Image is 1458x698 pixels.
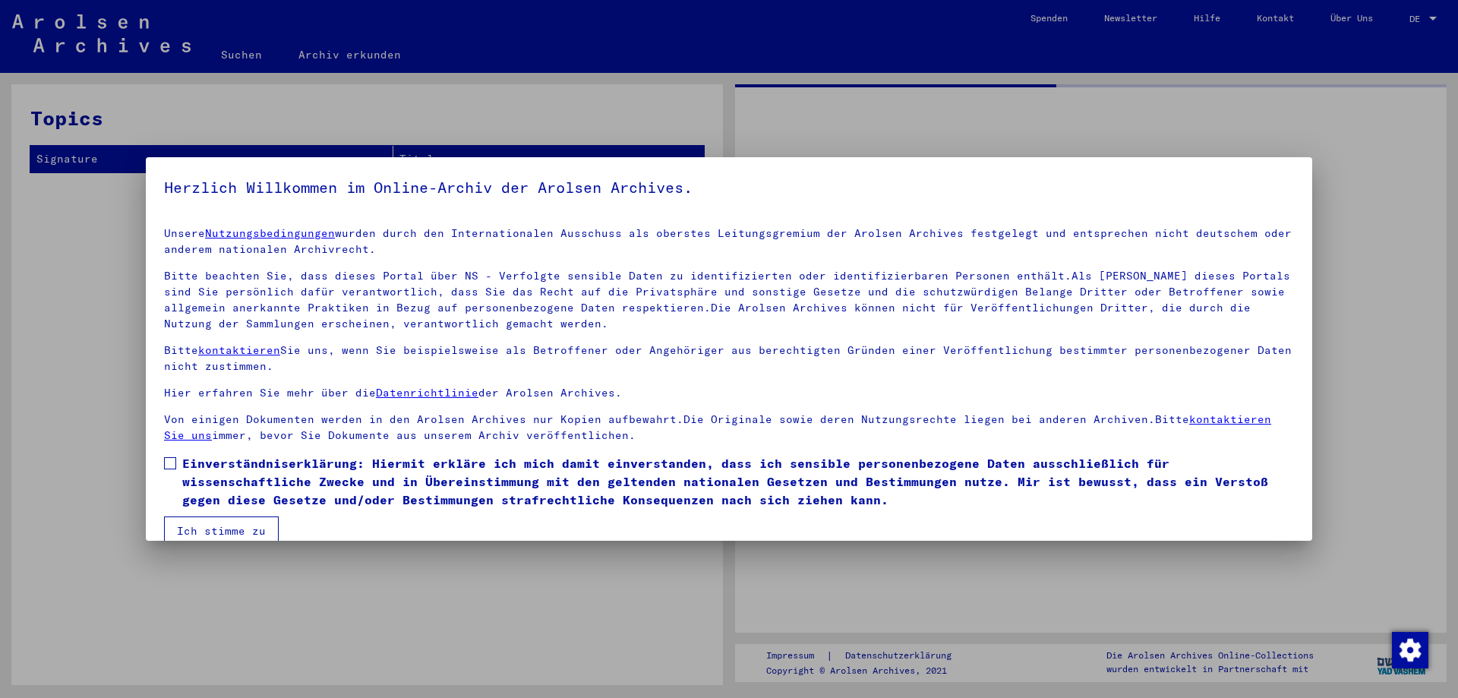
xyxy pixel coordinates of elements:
[164,343,1294,374] p: Bitte Sie uns, wenn Sie beispielsweise als Betroffener oder Angehöriger aus berechtigten Gründen ...
[1392,632,1428,668] img: Zustimmung ändern
[164,412,1294,444] p: Von einigen Dokumenten werden in den Arolsen Archives nur Kopien aufbewahrt.Die Originale sowie d...
[164,226,1294,257] p: Unsere wurden durch den Internationalen Ausschuss als oberstes Leitungsgremium der Arolsen Archiv...
[164,268,1294,332] p: Bitte beachten Sie, dass dieses Portal über NS - Verfolgte sensible Daten zu identifizierten oder...
[164,175,1294,200] h5: Herzlich Willkommen im Online-Archiv der Arolsen Archives.
[376,386,478,400] a: Datenrichtlinie
[182,454,1294,509] span: Einverständniserklärung: Hiermit erkläre ich mich damit einverstanden, dass ich sensible personen...
[164,385,1294,401] p: Hier erfahren Sie mehr über die der Arolsen Archives.
[164,412,1271,442] a: kontaktieren Sie uns
[205,226,335,240] a: Nutzungsbedingungen
[198,343,280,357] a: kontaktieren
[164,516,279,545] button: Ich stimme zu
